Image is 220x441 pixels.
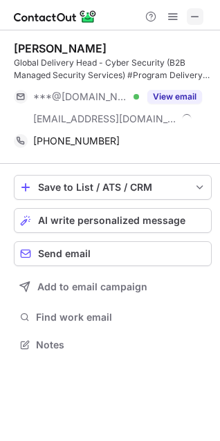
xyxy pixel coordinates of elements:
img: ContactOut v5.3.10 [14,8,97,25]
div: [PERSON_NAME] [14,41,107,55]
span: Send email [38,248,91,259]
span: [PHONE_NUMBER] [33,135,120,147]
button: save-profile-one-click [14,175,212,200]
div: Save to List / ATS / CRM [38,182,187,193]
span: Add to email campaign [37,281,147,292]
span: [EMAIL_ADDRESS][DOMAIN_NAME] [33,113,177,125]
button: Send email [14,241,212,266]
button: Add to email campaign [14,274,212,299]
span: ***@[DOMAIN_NAME] [33,91,129,103]
button: Find work email [14,308,212,327]
button: AI write personalized message [14,208,212,233]
button: Reveal Button [147,90,202,104]
button: Notes [14,335,212,355]
div: Global Delivery Head - Cyber Security (B2B Managed Security Services) #Program Delivery #GRC #Ris... [14,57,212,82]
span: Notes [36,339,206,351]
span: AI write personalized message [38,215,185,226]
span: Find work email [36,311,206,323]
